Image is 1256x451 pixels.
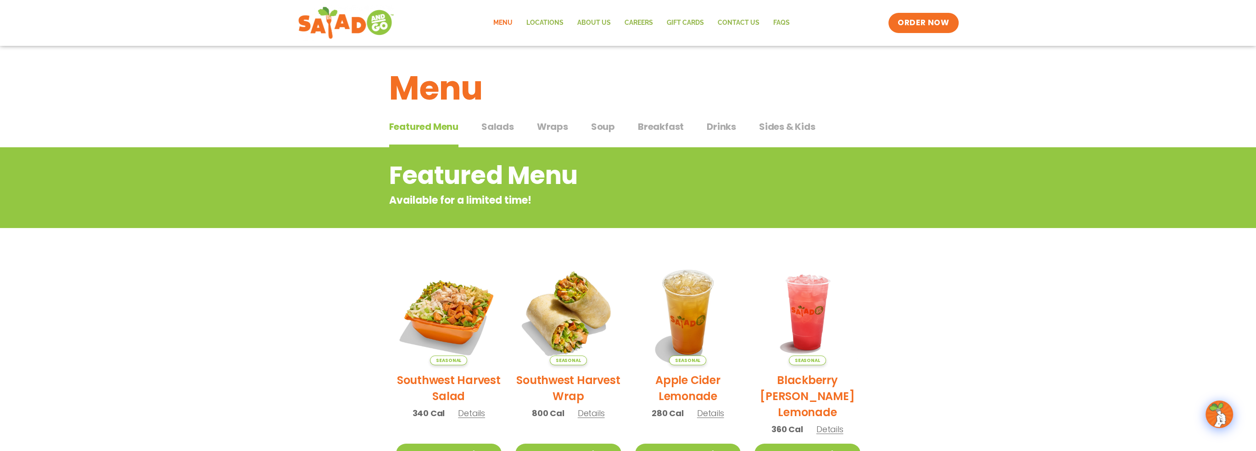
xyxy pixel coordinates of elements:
[888,13,958,33] a: ORDER NOW
[458,407,485,419] span: Details
[537,120,568,134] span: Wraps
[578,407,605,419] span: Details
[898,17,949,28] span: ORDER NOW
[389,157,793,194] h2: Featured Menu
[481,120,514,134] span: Salads
[789,356,826,365] span: Seasonal
[532,407,564,419] span: 800 Cal
[754,259,860,365] img: Product photo for Blackberry Bramble Lemonade
[389,120,458,134] span: Featured Menu
[754,372,860,420] h2: Blackberry [PERSON_NAME] Lemonade
[766,12,797,33] a: FAQs
[635,372,741,404] h2: Apple Cider Lemonade
[298,5,395,41] img: new-SAG-logo-768×292
[652,407,684,419] span: 280 Cal
[570,12,618,33] a: About Us
[396,259,502,365] img: Product photo for Southwest Harvest Salad
[711,12,766,33] a: Contact Us
[1206,401,1232,427] img: wpChatIcon
[618,12,660,33] a: Careers
[591,120,615,134] span: Soup
[697,407,724,419] span: Details
[486,12,797,33] nav: Menu
[707,120,736,134] span: Drinks
[413,407,445,419] span: 340 Cal
[519,12,570,33] a: Locations
[515,372,621,404] h2: Southwest Harvest Wrap
[515,259,621,365] img: Product photo for Southwest Harvest Wrap
[396,372,502,404] h2: Southwest Harvest Salad
[771,423,803,435] span: 360 Cal
[759,120,815,134] span: Sides & Kids
[669,356,706,365] span: Seasonal
[389,63,867,113] h1: Menu
[816,423,843,435] span: Details
[550,356,587,365] span: Seasonal
[486,12,519,33] a: Menu
[430,356,467,365] span: Seasonal
[660,12,711,33] a: GIFT CARDS
[389,193,793,208] p: Available for a limited time!
[635,259,741,365] img: Product photo for Apple Cider Lemonade
[638,120,684,134] span: Breakfast
[389,117,867,148] div: Tabbed content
